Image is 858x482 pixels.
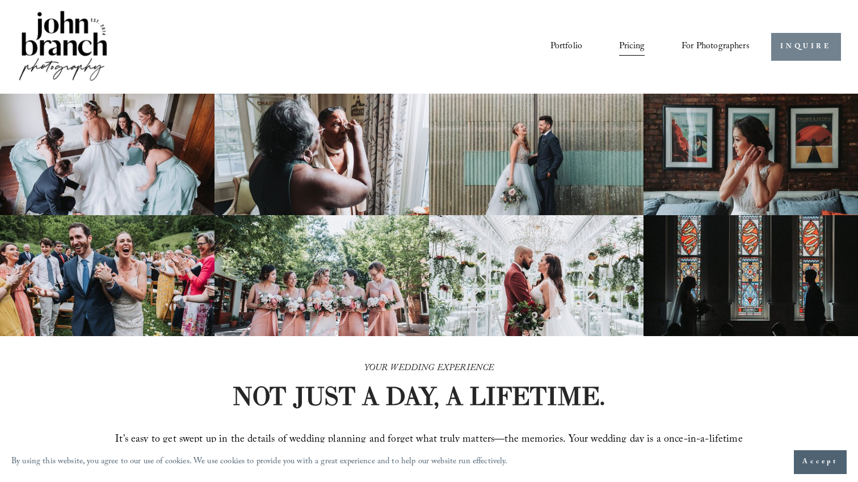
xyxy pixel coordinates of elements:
[429,94,643,215] img: A bride and groom standing together, laughing, with the bride holding a bouquet in front of a cor...
[550,37,582,56] a: Portfolio
[429,215,643,337] img: Bride and groom standing in an elegant greenhouse with chandeliers and lush greenery.
[364,361,494,376] em: YOUR WEDDING EXPERIENCE
[643,94,858,215] img: Bride adjusting earring in front of framed posters on a brick wall.
[682,37,750,56] a: folder dropdown
[17,9,109,85] img: John Branch IV Photography
[802,456,838,468] span: Accept
[771,33,841,61] a: INQUIRE
[643,215,858,337] img: Silhouettes of a bride and groom facing each other in a church, with colorful stained glass windo...
[232,380,605,412] strong: NOT JUST A DAY, A LIFETIME.
[682,38,750,56] span: For Photographers
[214,94,429,215] img: Woman applying makeup to another woman near a window with floral curtains and autumn flowers.
[794,450,847,474] button: Accept
[11,454,508,471] p: By using this website, you agree to our use of cookies. We use cookies to provide you with a grea...
[214,215,429,337] img: A bride and four bridesmaids in pink dresses, holding bouquets with pink and white flowers, smili...
[619,37,645,56] a: Pricing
